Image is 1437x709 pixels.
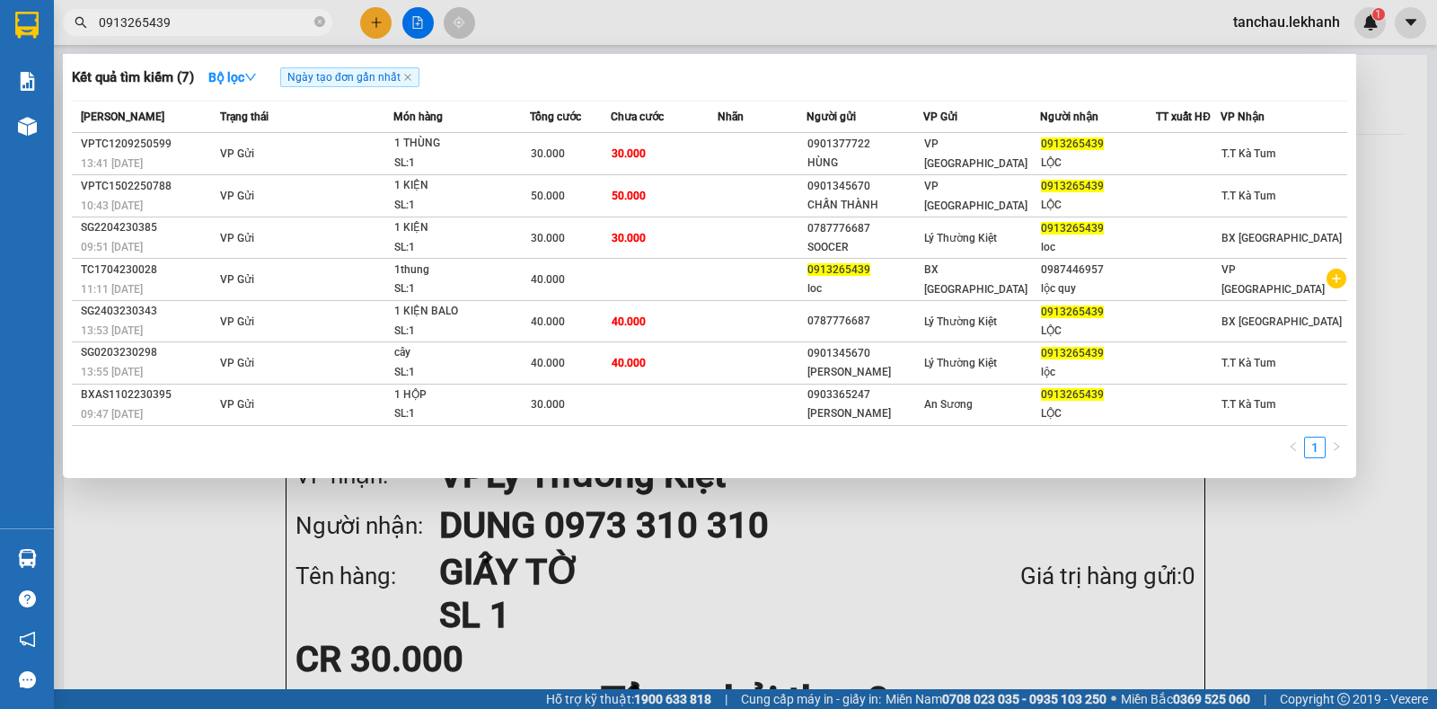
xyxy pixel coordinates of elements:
img: warehouse-icon [18,549,37,568]
span: 40.000 [531,273,565,286]
span: close-circle [314,14,325,31]
span: VP Gửi [220,398,254,411]
span: 50.000 [531,190,565,202]
span: T.T Kà Tum [1221,147,1275,160]
span: Người nhận [1040,111,1098,123]
span: BX [GEOGRAPHIC_DATA] [1221,232,1342,244]
span: Gửi: [15,17,43,36]
img: logo-vxr [15,12,39,39]
div: SG0203230298 [81,343,215,362]
h3: Kết quả tìm kiếm ( 7 ) [72,68,194,87]
span: 09:51 [DATE] [81,241,143,253]
span: 0913265439 [1041,388,1104,401]
span: VP Gửi [220,357,254,369]
span: 30.000 [612,232,646,244]
button: Bộ lọcdown [194,63,271,92]
span: [PERSON_NAME] [81,111,164,123]
div: lộc quy [1041,279,1155,298]
span: VP Gửi [220,315,254,328]
span: 30.000 [531,232,565,244]
span: VP [GEOGRAPHIC_DATA] [1221,263,1325,296]
span: plus-circle [1327,269,1346,288]
img: warehouse-icon [18,117,37,136]
span: left [1288,441,1299,452]
span: TT xuất HĐ [1156,111,1211,123]
span: notification [19,631,36,648]
span: 11:11 [DATE] [81,283,143,296]
span: Nhận: [210,17,253,36]
div: SL: 1 [394,196,529,216]
span: 09:47 [DATE] [81,408,143,421]
span: BX [GEOGRAPHIC_DATA] [1221,315,1342,328]
div: BXAS1102230395 [81,386,215,404]
strong: Bộ lọc [208,70,257,84]
div: 0787776687 [807,219,922,238]
span: VP Gửi [923,111,957,123]
span: 40.000 [531,357,565,369]
div: LỘC [1041,404,1155,423]
span: Lý Thường Kiệt [924,315,997,328]
div: 1 HỘP [394,386,529,405]
div: SL: 1 [394,154,529,173]
span: 40.000 [612,357,646,369]
span: Người gửi [807,111,856,123]
div: [PERSON_NAME] [807,363,922,382]
span: 0913265439 [1041,347,1104,359]
span: 40.000 [612,315,646,328]
span: VP Gửi [220,190,254,202]
span: VP Nhận [1221,111,1265,123]
span: close-circle [314,16,325,27]
span: 0913265439 [1041,180,1104,192]
div: 0787776687 [807,312,922,331]
div: DUNG [210,58,365,80]
div: 1 KIỆN [394,218,529,238]
div: LỘC [1041,322,1155,341]
span: Tổng cước [530,111,581,123]
div: 0987446957 [1041,261,1155,279]
div: 0901345670 [807,344,922,363]
span: down [244,71,257,84]
div: 1 THÙNG [394,134,529,154]
div: 0901377722 [807,135,922,154]
span: Trạng thái [220,111,269,123]
img: solution-icon [18,72,37,91]
span: 50.000 [612,190,646,202]
span: 30.000 [531,147,565,160]
div: [PERSON_NAME] [807,404,922,423]
span: 0913265439 [1041,137,1104,150]
span: Ngày tạo đơn gần nhất [280,67,419,87]
div: loc [1041,238,1155,257]
div: cây [394,343,529,363]
span: CR : [13,118,41,137]
input: Tìm tên, số ĐT hoặc mã đơn [99,13,311,32]
span: VP Gửi [220,147,254,160]
div: SL: 1 [394,238,529,258]
div: 0397401779 [15,80,198,105]
div: TC1704230028 [81,261,215,279]
span: close [403,73,412,82]
div: SL: 1 [394,404,529,424]
div: HÙNG [807,154,922,173]
span: 30.000 [612,147,646,160]
div: VPTC1209250599 [81,135,215,154]
span: 13:53 [DATE] [81,324,143,337]
span: Món hàng [393,111,443,123]
a: 1 [1305,438,1325,457]
div: Lý Thường Kiệt [210,15,365,58]
div: LỘC [1041,196,1155,215]
span: 13:55 [DATE] [81,366,143,378]
span: T.T Kà Tum [1221,398,1275,411]
span: Lý Thường Kiệt [924,232,997,244]
div: SL: 1 [394,279,529,299]
li: Previous Page [1283,437,1304,458]
span: VP Gửi [220,273,254,286]
span: question-circle [19,590,36,607]
div: 0903365247 [807,386,922,404]
div: lộc [1041,363,1155,382]
div: loc [807,279,922,298]
div: 0901345670 [807,177,922,196]
span: right [1331,441,1342,452]
div: SOOCER [807,238,922,257]
div: BX [GEOGRAPHIC_DATA] [15,15,198,58]
div: 1 KIỆN BALO [394,302,529,322]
